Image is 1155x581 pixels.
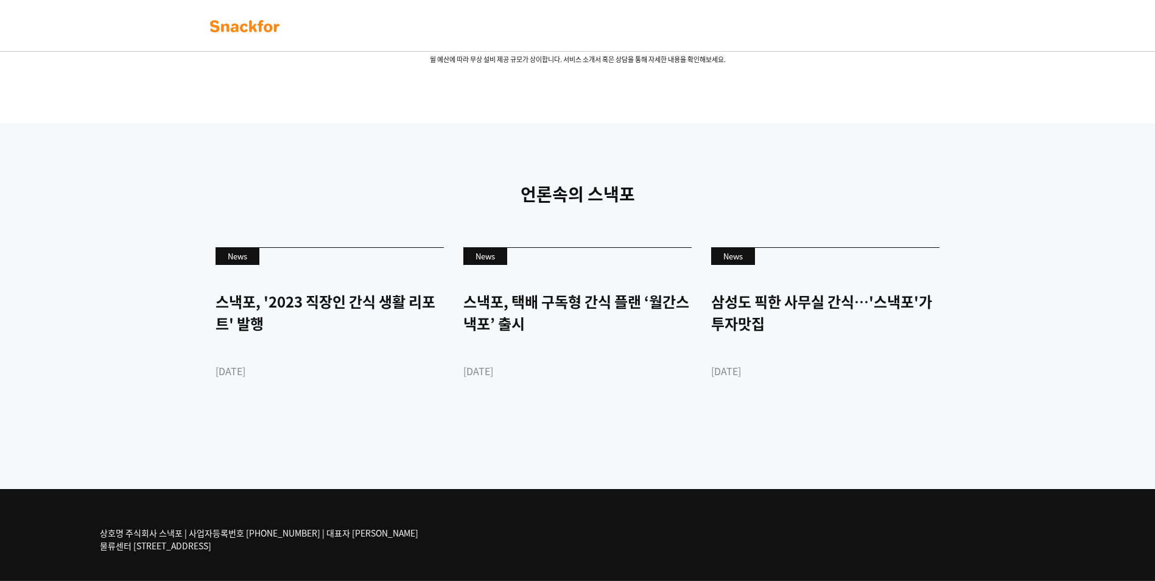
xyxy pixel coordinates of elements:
[100,527,418,552] p: 상호명 주식회사 스낵포 | 사업자등록번호 [PHONE_NUMBER] | 대표자 [PERSON_NAME] 물류센터 [STREET_ADDRESS]
[216,290,444,334] div: 스낵포, '2023 직장인 간식 생활 리포트' 발행
[711,290,939,334] div: 삼성도 픽한 사무실 간식…'스낵포'가 투자맛집
[216,248,259,265] div: News
[463,364,692,378] div: [DATE]
[206,181,949,207] p: 언론속의 스낵포
[711,248,755,265] div: News
[206,16,283,36] img: background-main-color.svg
[463,247,692,421] a: News 스낵포, 택배 구독형 간식 플랜 ‘월간스낵포’ 출시 [DATE]
[463,248,507,265] div: News
[463,290,692,334] div: 스낵포, 택배 구독형 간식 플랜 ‘월간스낵포’ 출시
[197,55,958,65] span: 월 예산에 따라 무상 설비 제공 규모가 상이합니다. 서비스 소개서 혹은 상담을 통해 자세한 내용을 확인해보세요.
[711,364,939,378] div: [DATE]
[216,364,444,378] div: [DATE]
[216,247,444,421] a: News 스낵포, '2023 직장인 간식 생활 리포트' 발행 [DATE]
[711,247,939,421] a: News 삼성도 픽한 사무실 간식…'스낵포'가 투자맛집 [DATE]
